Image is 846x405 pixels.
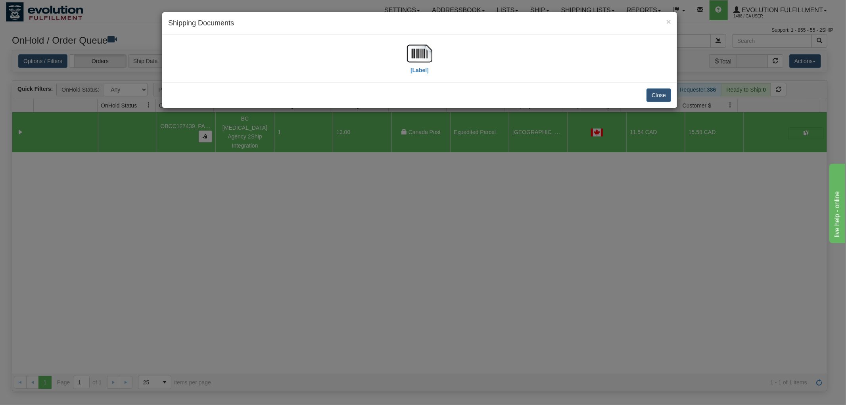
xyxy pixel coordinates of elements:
[407,41,432,66] img: barcode.jpg
[828,162,845,243] iframe: chat widget
[407,50,432,73] a: [Label]
[168,18,671,29] h4: Shipping Documents
[6,5,73,14] div: live help - online
[646,88,671,102] button: Close
[666,17,671,26] button: Close
[666,17,671,26] span: ×
[411,66,429,74] label: [Label]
